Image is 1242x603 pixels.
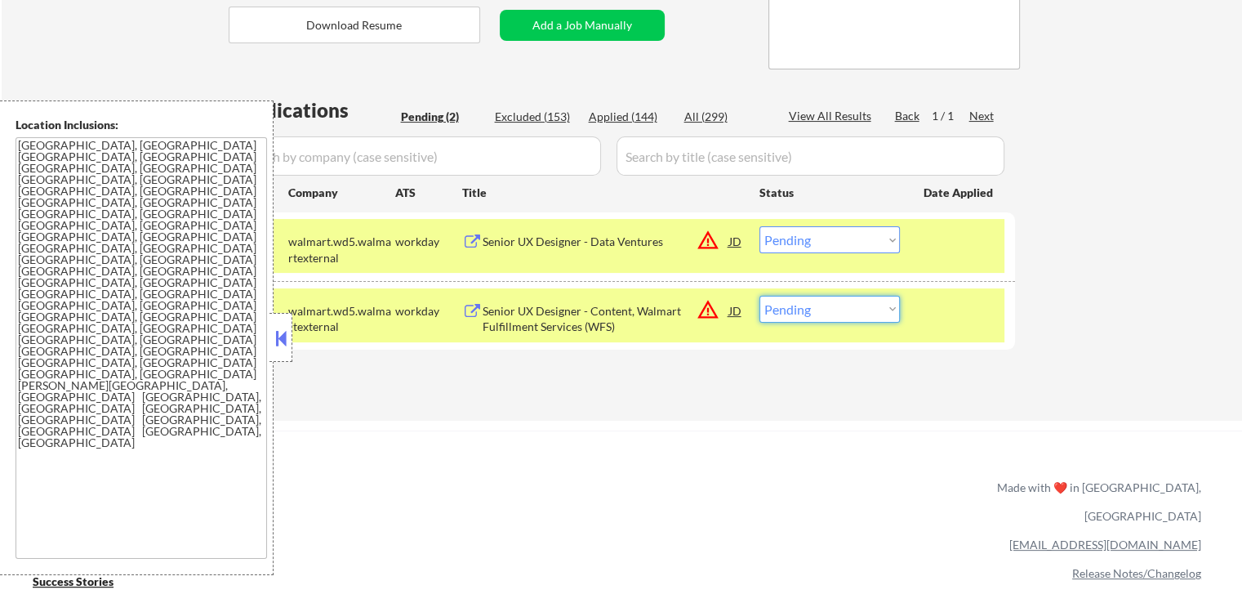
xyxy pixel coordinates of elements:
div: Next [969,108,995,124]
div: Status [759,177,900,207]
div: walmart.wd5.walmartexternal [288,234,395,266]
input: Search by title (case sensitive) [617,136,1004,176]
div: workday [395,303,462,319]
a: Success Stories [33,573,136,593]
div: Senior UX Designer - Content, Walmart Fulfillment Services (WFS) [483,303,729,335]
div: Senior UX Designer - Data Ventures [483,234,729,250]
div: ATS [395,185,462,201]
div: JD [728,226,744,256]
button: warning_amber [697,229,719,252]
button: Add a Job Manually [500,10,665,41]
a: Refer & earn free applications 👯‍♀️ [33,496,656,513]
div: Excluded (153) [495,109,576,125]
div: 1 / 1 [932,108,969,124]
div: workday [395,234,462,250]
div: Company [288,185,395,201]
a: Release Notes/Changelog [1072,566,1201,580]
button: Download Resume [229,7,480,43]
div: walmart.wd5.walmartexternal [288,303,395,335]
div: All (299) [684,109,766,125]
div: Applications [234,100,395,120]
a: [EMAIL_ADDRESS][DOMAIN_NAME] [1009,538,1201,552]
div: Title [462,185,744,201]
div: JD [728,296,744,325]
div: Pending (2) [401,109,483,125]
div: Made with ❤️ in [GEOGRAPHIC_DATA], [GEOGRAPHIC_DATA] [990,473,1201,530]
div: Applied (144) [589,109,670,125]
u: Success Stories [33,574,114,588]
div: Location Inclusions: [16,117,267,133]
div: Date Applied [924,185,995,201]
div: View All Results [789,108,876,124]
div: Back [895,108,921,124]
input: Search by company (case sensitive) [234,136,601,176]
button: warning_amber [697,298,719,321]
